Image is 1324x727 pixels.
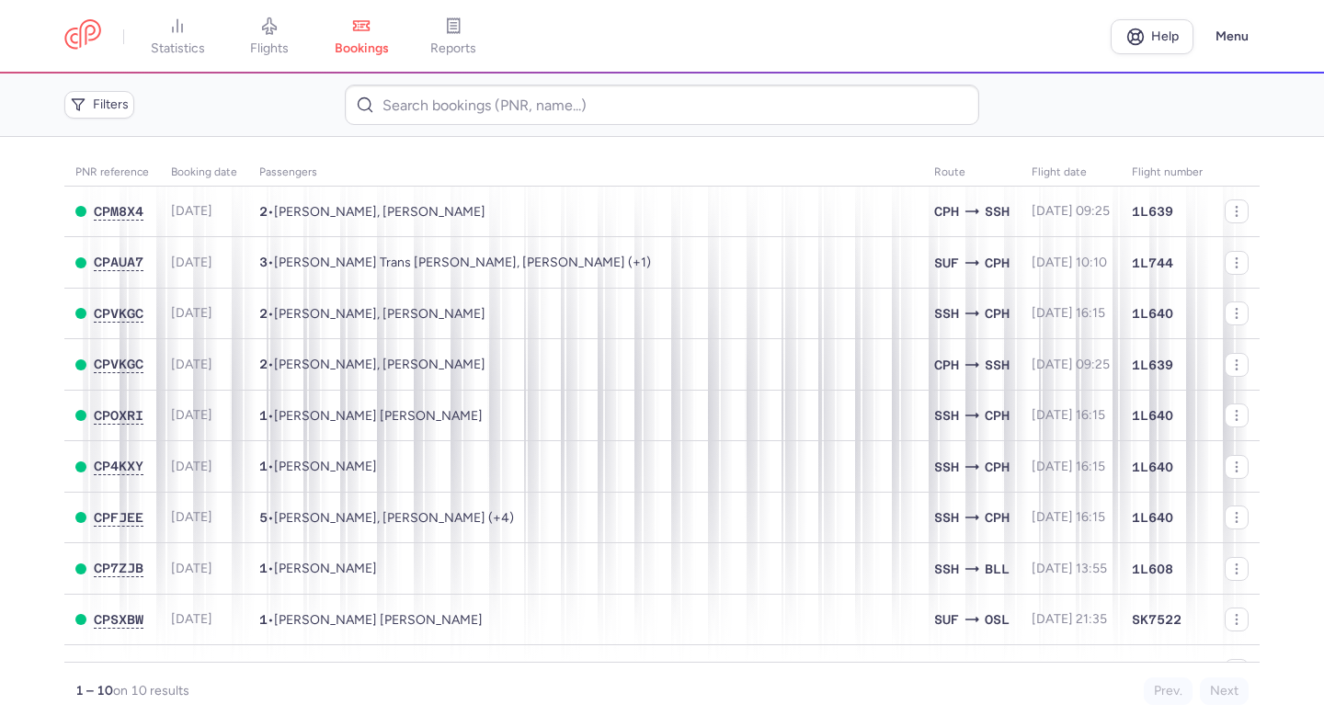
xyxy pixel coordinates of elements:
[1032,203,1110,219] span: [DATE] 09:25
[223,17,315,57] a: flights
[171,407,212,423] span: [DATE]
[985,405,1010,426] span: CPH
[75,683,113,699] strong: 1 – 10
[1132,356,1173,374] span: 1L639
[94,357,143,372] button: CPVKGC
[250,40,289,57] span: flights
[934,661,959,681] span: SUF
[1032,357,1110,372] span: [DATE] 09:25
[1200,677,1249,705] button: Next
[171,611,212,627] span: [DATE]
[259,306,268,321] span: 2
[985,201,1010,222] span: SSH
[934,609,959,630] span: SUF
[985,559,1010,579] span: BLL
[985,661,1010,681] span: OSL
[259,612,483,628] span: •
[259,204,485,220] span: •
[259,408,483,424] span: •
[259,255,651,270] span: •
[1132,458,1173,476] span: 1L640
[64,19,101,53] a: CitizenPlane red outlined logo
[985,457,1010,477] span: CPH
[113,683,189,699] span: on 10 results
[274,510,514,526] span: Maya SAFLO, Rania ZAGHAL, Mohamad SAFLO, Ahmad SAFLO, Haya SAFLO, Yousr SAFLO
[1032,561,1107,576] span: [DATE] 13:55
[1132,406,1173,425] span: 1L640
[345,85,978,125] input: Search bookings (PNR, name...)
[94,204,143,219] span: CPM8X4
[934,507,959,528] span: SSH
[259,459,268,473] span: 1
[985,303,1010,324] span: CPH
[94,255,143,270] button: CPAUA7
[985,507,1010,528] span: CPH
[934,303,959,324] span: SSH
[315,17,407,57] a: bookings
[259,561,268,575] span: 1
[160,159,248,187] th: Booking date
[171,561,212,576] span: [DATE]
[259,357,268,371] span: 2
[94,510,143,526] button: CPFJEE
[1132,508,1173,527] span: 1L640
[430,40,476,57] span: reports
[1132,202,1173,221] span: 1L639
[274,357,485,372] span: Tine BJOERN, Jesper NOERUM
[94,459,143,474] button: CP4KXY
[259,510,514,526] span: •
[934,355,959,375] span: CPH
[94,255,143,269] span: CPAUA7
[131,17,223,57] a: statistics
[94,204,143,220] button: CPM8X4
[259,306,485,322] span: •
[274,561,377,576] span: Mohammed IBRAHIM
[171,357,212,372] span: [DATE]
[1132,610,1181,629] span: SK7522
[1144,677,1193,705] button: Prev.
[934,253,959,273] span: SUF
[985,609,1010,630] span: OSL
[171,305,212,321] span: [DATE]
[1032,611,1107,627] span: [DATE] 21:35
[64,159,160,187] th: PNR reference
[934,201,959,222] span: CPH
[171,203,212,219] span: [DATE]
[259,255,268,269] span: 3
[407,17,499,57] a: reports
[274,255,651,270] span: Martin Trans HANSEN, Storm Lui GENET, Asger Egelund DUE
[274,408,483,424] span: Ahmed Mohamed Ibrahim ALMAS
[94,612,143,628] button: CPSXBW
[1032,459,1105,474] span: [DATE] 16:15
[923,159,1021,187] th: Route
[274,612,483,628] span: Sebastian Hans Erik SANDBERG
[94,561,143,576] button: CP7ZJB
[259,612,268,627] span: 1
[248,159,923,187] th: Passengers
[1132,662,1181,680] span: SK7522
[259,510,268,525] span: 5
[94,612,143,627] span: CPSXBW
[1132,560,1173,578] span: 1L608
[335,40,389,57] span: bookings
[94,561,143,575] span: CP7ZJB
[1111,19,1193,54] a: Help
[94,510,143,525] span: CPFJEE
[94,357,143,371] span: CPVKGC
[94,306,143,322] button: CPVKGC
[934,457,959,477] span: SSH
[171,459,212,474] span: [DATE]
[934,405,959,426] span: SSH
[171,255,212,270] span: [DATE]
[259,408,268,423] span: 1
[985,253,1010,273] span: CPH
[1021,159,1121,187] th: flight date
[274,204,485,220] span: Peder Soee LILLELUND, Karina BREMHOLM
[1151,29,1179,43] span: Help
[64,91,134,119] button: Filters
[94,408,143,423] span: CPOXRI
[259,459,377,474] span: •
[934,559,959,579] span: SSH
[94,408,143,424] button: CPOXRI
[1132,254,1173,272] span: 1L744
